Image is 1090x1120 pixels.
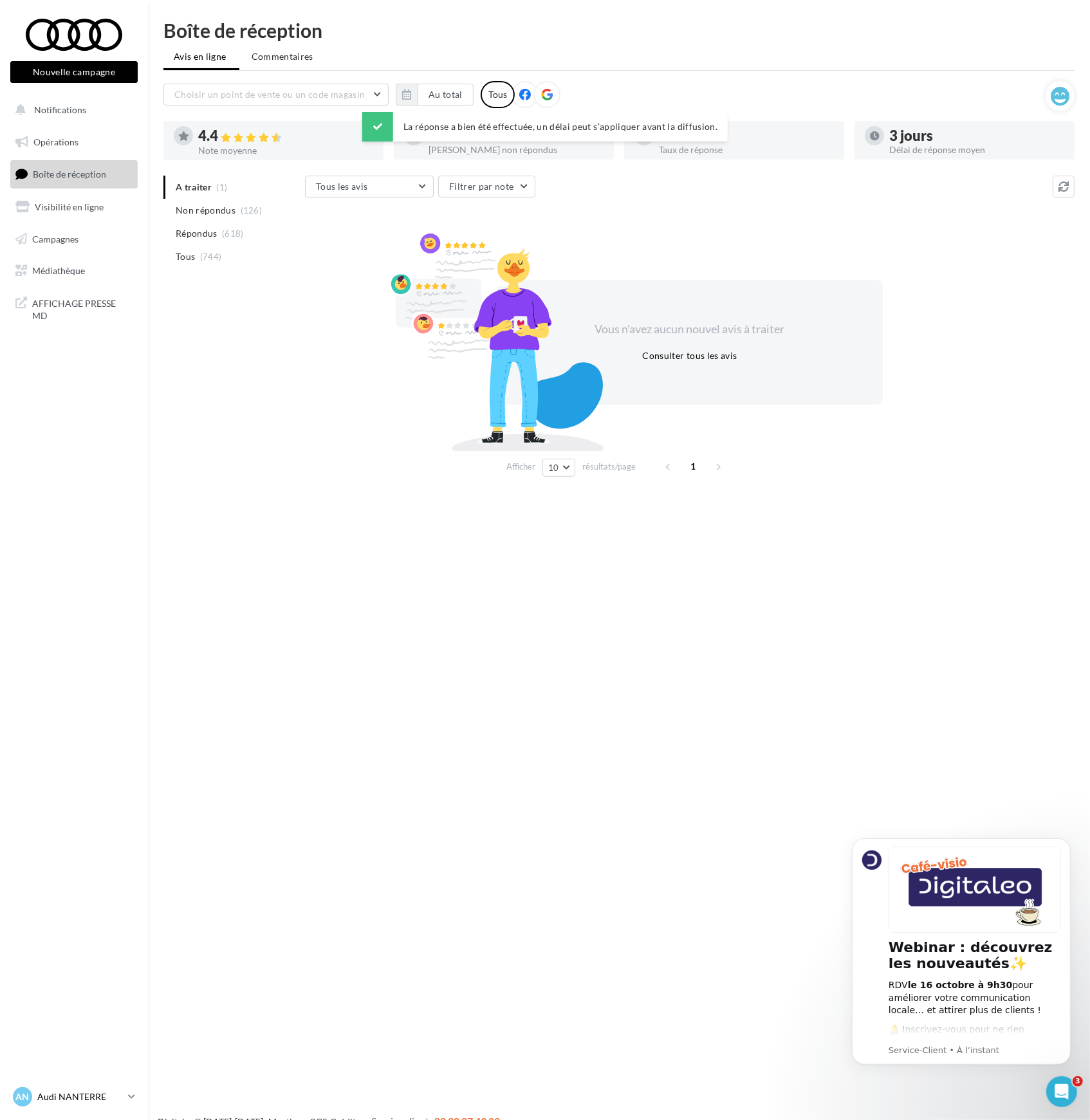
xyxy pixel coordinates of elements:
div: Note moyenne [198,146,373,155]
button: Nouvelle campagne [10,61,138,83]
span: 10 [548,463,559,473]
button: Au total [418,84,474,106]
span: (618) [222,228,244,239]
span: Médiathèque [32,265,85,276]
span: AN [16,1090,30,1103]
div: 83 % [659,129,834,143]
span: Visibilité en ligne [35,201,104,212]
button: Au total [396,84,474,106]
button: Notifications [8,96,135,124]
span: Campagnes [32,233,79,244]
div: Vous n'avez aucun nouvel avis à traiter [579,321,800,338]
a: AN Audi NANTERRE [10,1085,138,1109]
a: Campagnes [8,226,140,253]
span: Tous [176,250,195,263]
a: Boîte de réception [8,160,140,188]
iframe: Intercom notifications message [833,822,1090,1114]
div: Délai de réponse moyen [889,145,1064,154]
span: Tous les avis [316,181,368,192]
span: Commentaires [252,50,313,63]
div: Taux de réponse [659,145,834,154]
button: Tous les avis [305,176,434,197]
span: Répondus [176,227,217,240]
span: AFFICHAGE PRESSE MD [32,295,133,322]
iframe: Intercom live chat [1046,1076,1077,1107]
div: Tous [481,81,515,108]
span: Choisir un point de vente ou un code magasin [174,89,365,100]
span: Opérations [33,136,79,147]
div: 3 jours [889,129,1064,143]
span: 3 [1073,1076,1083,1087]
a: Visibilité en ligne [8,194,140,221]
button: 10 [542,459,575,477]
a: Opérations [8,129,140,156]
span: Non répondus [176,204,236,217]
button: Consulter tous les avis [637,348,742,363]
span: (744) [200,252,222,262]
div: La réponse a bien été effectuée, un délai peut s’appliquer avant la diffusion. [362,112,728,142]
button: Filtrer par note [438,176,535,197]
span: Boîte de réception [33,169,106,179]
div: Boîte de réception [163,21,1075,40]
span: (126) [241,205,263,216]
a: AFFICHAGE PRESSE MD [8,289,140,327]
p: Audi NANTERRE [37,1090,123,1103]
a: Médiathèque [8,257,140,284]
span: Afficher [506,461,535,473]
div: 4.4 [198,129,373,143]
span: 1 [683,456,704,477]
span: Notifications [34,104,86,115]
button: Choisir un point de vente ou un code magasin [163,84,389,106]
span: résultats/page [582,461,636,473]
